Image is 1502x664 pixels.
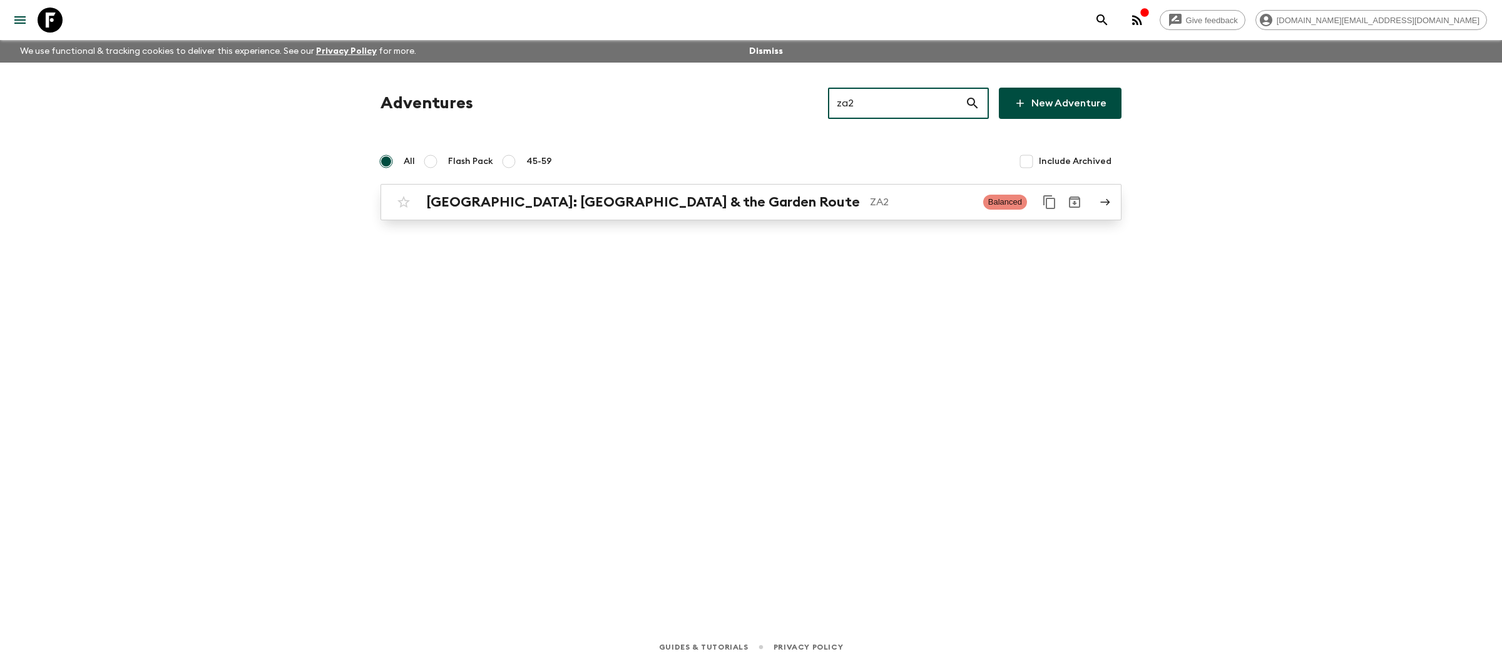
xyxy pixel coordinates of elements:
p: We use functional & tracking cookies to deliver this experience. See our for more. [15,40,421,63]
button: Archive [1062,190,1087,215]
a: Privacy Policy [774,640,843,654]
a: Guides & Tutorials [659,640,748,654]
a: [GEOGRAPHIC_DATA]: [GEOGRAPHIC_DATA] & the Garden RouteZA2BalancedDuplicate for 45-59Archive [381,184,1121,220]
h2: [GEOGRAPHIC_DATA]: [GEOGRAPHIC_DATA] & the Garden Route [426,194,860,210]
span: All [404,155,415,168]
span: Balanced [983,195,1027,210]
button: menu [8,8,33,33]
h1: Adventures [381,91,473,116]
div: [DOMAIN_NAME][EMAIL_ADDRESS][DOMAIN_NAME] [1255,10,1487,30]
span: Give feedback [1179,16,1245,25]
button: Dismiss [746,43,786,60]
a: New Adventure [999,88,1121,119]
span: Include Archived [1039,155,1111,168]
span: [DOMAIN_NAME][EMAIL_ADDRESS][DOMAIN_NAME] [1270,16,1486,25]
a: Give feedback [1160,10,1245,30]
span: 45-59 [526,155,552,168]
a: Privacy Policy [316,47,377,56]
input: e.g. AR1, Argentina [828,86,965,121]
p: ZA2 [870,195,973,210]
span: Flash Pack [448,155,493,168]
button: search adventures [1090,8,1115,33]
button: Duplicate for 45-59 [1037,190,1062,215]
